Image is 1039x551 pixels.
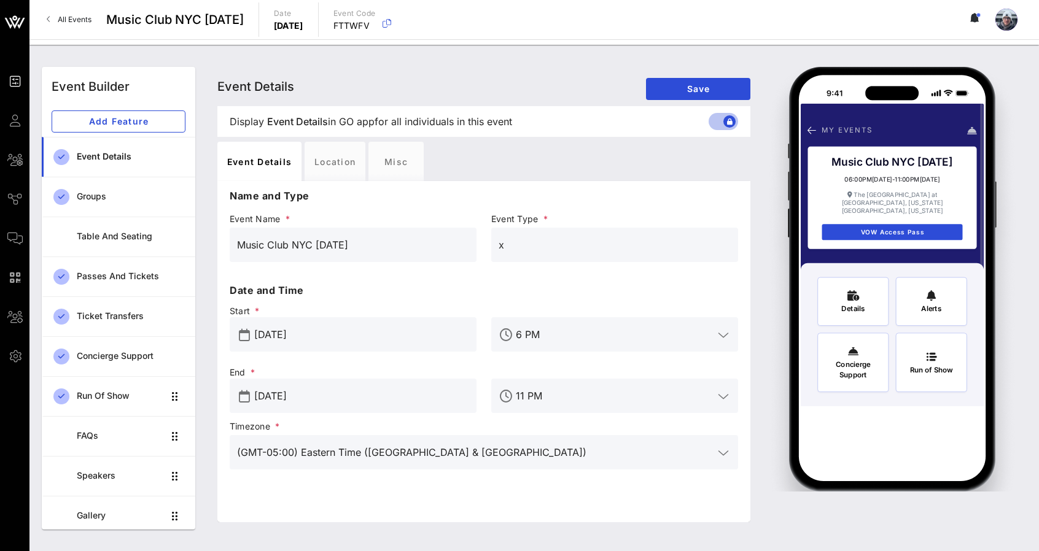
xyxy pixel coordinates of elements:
[516,386,714,406] input: End Time
[375,114,512,129] span: for all individuals in this event
[42,376,195,416] a: Run of Show
[77,152,185,162] div: Event Details
[42,177,195,217] a: Groups
[58,15,91,24] span: All Events
[39,10,99,29] a: All Events
[106,10,244,29] span: Music Club NYC [DATE]
[77,351,185,361] div: Concierge Support
[368,142,424,181] div: Misc
[42,256,195,296] a: Passes and Tickets
[42,456,195,496] a: Speakers
[230,305,477,317] span: Start
[42,496,195,536] a: Gallery
[254,386,469,406] input: End Date
[239,390,250,403] button: prepend icon
[77,191,185,202] div: Groups
[274,7,303,20] p: Date
[77,511,163,521] div: Gallery
[42,296,195,336] a: Ticket Transfers
[77,471,163,481] div: Speakers
[646,78,750,100] button: Save
[230,420,738,433] span: Timezone
[305,142,365,181] div: Location
[62,116,175,126] span: Add Feature
[230,188,738,203] p: Name and Type
[42,416,195,456] a: FAQs
[217,142,302,181] div: Event Details
[230,213,477,225] span: Event Name
[516,325,714,344] input: Start Time
[77,391,163,401] div: Run of Show
[230,366,477,379] span: End
[237,442,714,462] input: Timezone
[77,311,185,322] div: Ticket Transfers
[230,114,512,129] span: Display in GO app
[333,20,376,32] p: FTTWFV
[499,235,731,255] input: Event Type
[52,77,130,96] div: Event Builder
[237,235,469,255] input: Event Name
[239,329,250,341] button: prepend icon
[491,213,738,225] span: Event Type
[42,137,195,177] a: Event Details
[77,431,163,441] div: FAQs
[42,336,195,376] a: Concierge Support
[274,20,303,32] p: [DATE]
[42,217,195,256] a: Table and Seating
[77,231,185,242] div: Table and Seating
[77,271,185,282] div: Passes and Tickets
[267,114,328,129] span: Event Details
[656,83,741,94] span: Save
[52,110,185,133] button: Add Feature
[217,79,294,94] span: Event Details
[333,7,376,20] p: Event Code
[254,325,469,344] input: Start Date
[230,283,738,298] p: Date and Time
